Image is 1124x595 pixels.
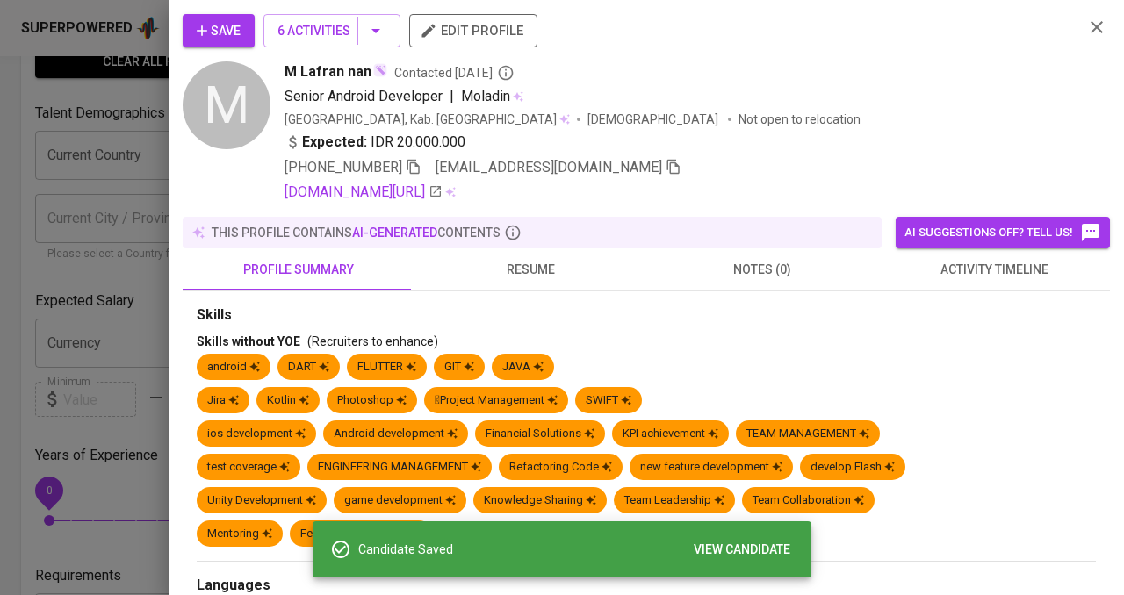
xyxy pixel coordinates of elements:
div: Kotlin [267,392,309,409]
div: Team Leadership [624,492,724,509]
div: Mentoring [207,526,272,542]
img: magic_wand.svg [373,63,387,77]
span: activity timeline [889,259,1099,281]
div: SWIFT [586,392,631,409]
div: game development [344,492,456,509]
div: KPI achievement [623,426,718,442]
span: Moladin [461,88,510,104]
div: Financial Solutions [486,426,594,442]
div: Team Collaboration [753,492,864,509]
div: TEAM MANAGEMENT [746,426,869,442]
div: ios development [207,426,306,442]
div: android [207,359,260,376]
div: GIT [444,359,474,376]
span: VIEW CANDIDATE [694,539,790,561]
button: 6 Activities [263,14,400,47]
span: Skills without YOE [197,334,300,348]
span: [DEMOGRAPHIC_DATA] [587,111,721,128]
div: DART [288,359,329,376]
div: Photoshop [337,392,407,409]
span: AI suggestions off? Tell us! [904,222,1101,243]
div: ENGINEERING MANAGEMENT [318,459,481,476]
a: edit profile [409,23,537,37]
span: Contacted [DATE] [394,64,515,82]
span: M Lafran nan [285,61,371,82]
span: Save [197,20,241,42]
div: new feature development [640,459,782,476]
span: resume [425,259,636,281]
span: 6 Activities [277,20,386,42]
span: notes (0) [657,259,868,281]
svg: By Batam recruiter [497,64,515,82]
div: FLUTTER [357,359,416,376]
div: Feature Development [300,526,421,542]
div: Candidate Saved [358,534,797,566]
span: edit profile [423,19,523,42]
div: JAVA [502,359,544,376]
p: this profile contains contents [212,224,501,241]
div: test coverage [207,459,290,476]
b: Expected: [302,132,367,153]
div: develop Flash [811,459,895,476]
button: Save [183,14,255,47]
button: edit profile [409,14,537,47]
div: Knowledge Sharing [484,492,596,509]
div: Android development [334,426,458,442]
span: [PHONE_NUMBER] [285,159,402,176]
div: Skills [197,305,1096,326]
span: [EMAIL_ADDRESS][DOMAIN_NAME] [436,159,662,176]
span: Senior Android Developer [285,88,443,104]
span: (Recruiters to enhance) [307,334,438,348]
span: AI-generated [352,226,437,240]
div: Refactoring Code [509,459,612,476]
div: IDR 20.000.000 [285,132,465,153]
span: profile summary [193,259,404,281]
div: Project Management [435,392,558,409]
div: [GEOGRAPHIC_DATA], Kab. [GEOGRAPHIC_DATA] [285,111,570,128]
div: Unity Development [207,492,316,509]
span: | [450,86,454,107]
a: [DOMAIN_NAME][URL] [285,182,443,203]
div: M [183,61,270,149]
p: Not open to relocation [739,111,861,128]
button: AI suggestions off? Tell us! [896,217,1110,248]
div: Jira [207,392,239,409]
